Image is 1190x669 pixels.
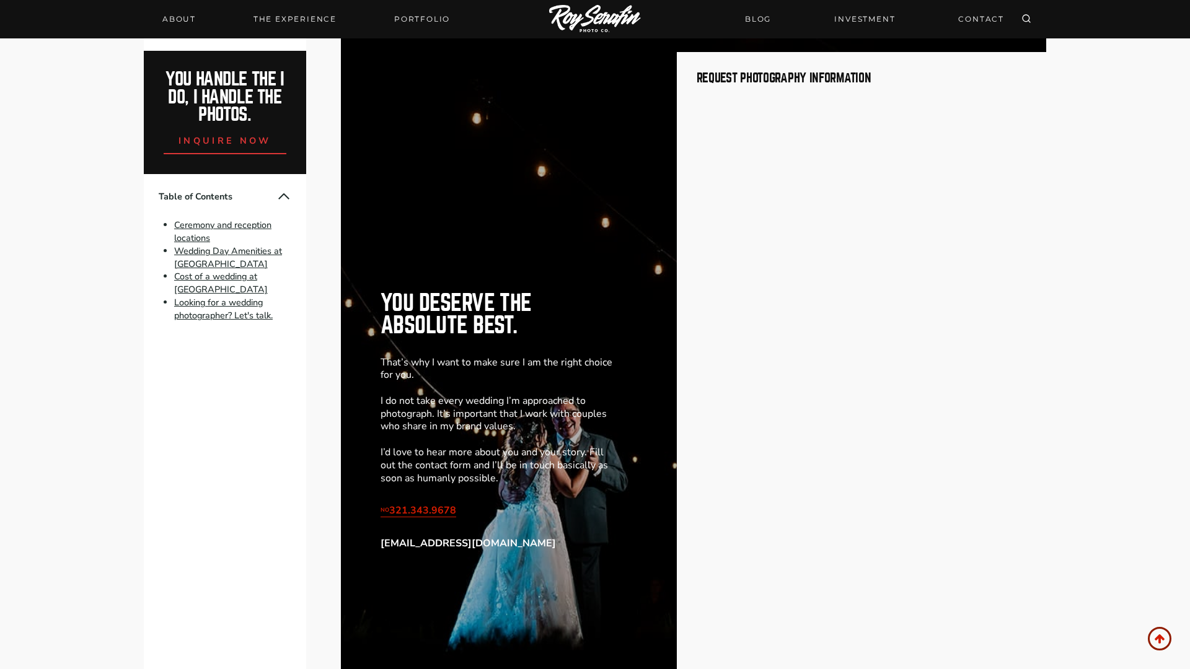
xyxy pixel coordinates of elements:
[827,8,902,30] a: INVESTMENT
[1018,11,1035,28] button: View Search Form
[381,536,556,550] strong: [EMAIL_ADDRESS][DOMAIN_NAME]
[178,134,271,147] span: inquire now
[159,190,276,203] span: Table of Contents
[381,292,617,336] h2: You deserve the absolute best.
[246,11,344,28] a: THE EXPERIENCE
[381,504,456,517] a: NO321.343.9678
[155,11,457,28] nav: Primary Navigation
[174,245,282,270] a: Wedding Day Amenities at [GEOGRAPHIC_DATA]
[174,271,268,296] a: Cost of a wedding at [GEOGRAPHIC_DATA]
[549,5,641,34] img: Logo of Roy Serafin Photo Co., featuring stylized text in white on a light background, representi...
[951,8,1011,30] a: CONTACT
[738,8,1011,30] nav: Secondary Navigation
[155,11,203,28] a: About
[157,71,293,124] h2: You handle the i do, I handle the photos.
[276,189,291,204] button: Collapse Table of Contents
[164,124,286,154] a: inquire now
[738,8,778,30] a: BLOG
[1148,627,1171,650] a: Scroll to top
[381,506,389,514] sub: NO
[697,72,1007,84] h2: Request Photography Information
[144,174,306,336] nav: Table of Contents
[387,11,457,28] a: Portfolio
[174,296,273,321] a: Looking for a wedding photographer? Let's talk.
[174,219,271,244] a: Ceremony and reception locations
[381,356,617,485] p: That’s why I want to make sure I am the right choice for you. I do not take every wedding I’m app...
